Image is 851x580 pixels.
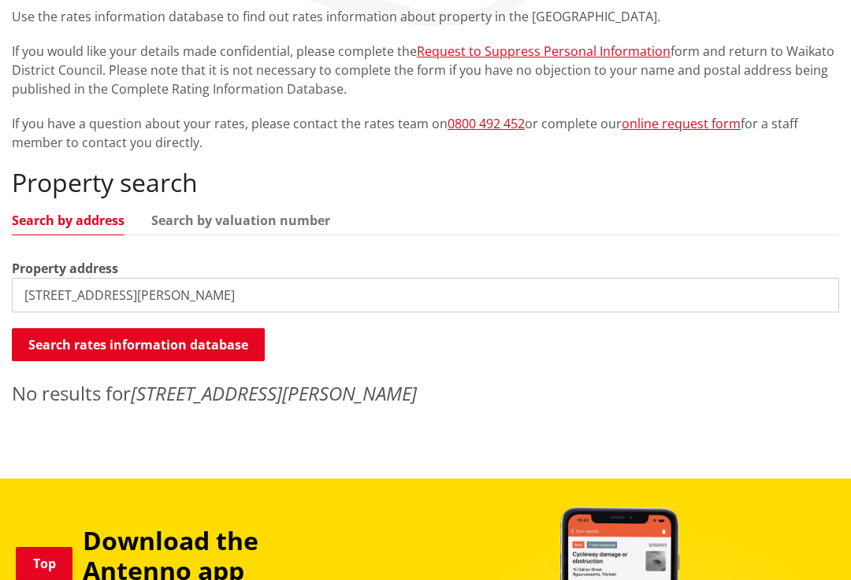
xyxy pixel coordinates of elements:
[12,259,118,278] label: Property address
[12,379,839,408] p: No results for
[12,168,839,198] h2: Property search
[16,547,72,580] a: Top
[417,42,671,60] a: Request to Suppress Personal Information
[12,114,839,152] p: If you have a question about your rates, please contact the rates team on or complete our for a s...
[622,115,741,132] a: online request form
[448,115,525,132] a: 0800 492 452
[779,514,835,571] iframe: Messenger Launcher
[12,7,839,26] p: Use the rates information database to find out rates information about property in the [GEOGRAPHI...
[131,380,417,406] em: [STREET_ADDRESS][PERSON_NAME]
[12,214,124,227] a: Search by address
[12,42,839,98] p: If you would like your details made confidential, please complete the form and return to Waikato ...
[12,278,839,312] input: e.g. Duke Street NGARUAWAHIA
[151,214,330,227] a: Search by valuation number
[12,328,265,361] button: Search rates information database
